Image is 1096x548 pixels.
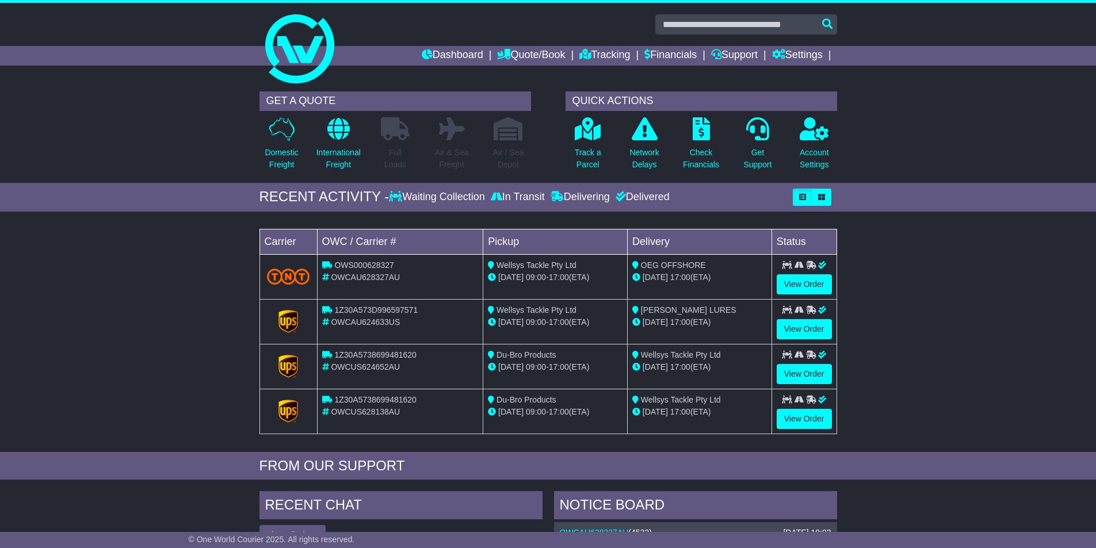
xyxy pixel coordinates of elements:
[644,46,697,66] a: Financials
[259,491,543,522] div: RECENT CHAT
[800,147,829,171] p: Account Settings
[498,273,524,282] span: [DATE]
[643,273,668,282] span: [DATE]
[422,46,483,66] a: Dashboard
[670,273,690,282] span: 17:00
[643,317,668,327] span: [DATE]
[334,395,416,404] span: 1Z30A5738699481620
[777,319,832,339] a: View Order
[777,364,832,384] a: View Order
[488,361,623,373] div: - (ETA)
[554,491,837,522] div: NOTICE BOARD
[497,350,556,359] span: Du-Bro Products
[641,395,721,404] span: Wellsys Tackle Pty Ltd
[488,191,548,204] div: In Transit
[488,406,623,418] div: - (ETA)
[566,91,837,111] div: QUICK ACTIONS
[629,117,659,177] a: NetworkDelays
[488,316,623,328] div: - (ETA)
[259,458,837,474] div: FROM OUR SUPPORT
[493,147,524,171] p: Air / Sea Depot
[488,271,623,283] div: - (ETA)
[549,317,569,327] span: 17:00
[631,528,649,537] span: 4532
[331,362,400,371] span: OWCUS624652AU
[526,362,546,371] span: 09:00
[799,117,830,177] a: AccountSettings
[670,407,690,416] span: 17:00
[777,409,832,429] a: View Order
[641,305,736,315] span: [PERSON_NAME] LURES
[334,260,394,270] span: OWS000628327
[772,46,823,66] a: Settings
[641,350,721,359] span: Wellsys Tackle Pty Ltd
[497,46,565,66] a: Quote/Book
[670,362,690,371] span: 17:00
[560,528,629,537] a: OWCAU628327AU
[265,147,298,171] p: Domestic Freight
[497,260,576,270] span: Wellsys Tackle Pty Ltd
[643,362,668,371] span: [DATE]
[317,229,483,254] td: OWC / Carrier #
[267,269,310,284] img: TNT_Domestic.png
[498,317,524,327] span: [DATE]
[498,407,524,416] span: [DATE]
[575,147,601,171] p: Track a Parcel
[627,229,772,254] td: Delivery
[632,316,767,328] div: (ETA)
[526,407,546,416] span: 09:00
[682,117,720,177] a: CheckFinancials
[711,46,758,66] a: Support
[526,273,546,282] span: 09:00
[574,117,602,177] a: Track aParcel
[497,395,556,404] span: Du-Bro Products
[189,535,355,544] span: © One World Courier 2025. All rights reserved.
[278,310,298,333] img: GetCarrierServiceLogo
[331,273,400,282] span: OWCAU628327AU
[613,191,670,204] div: Delivered
[264,117,299,177] a: DomesticFreight
[743,117,772,177] a: GetSupport
[549,407,569,416] span: 17:00
[632,271,767,283] div: (ETA)
[259,189,389,205] div: RECENT ACTIVITY -
[643,407,668,416] span: [DATE]
[526,317,546,327] span: 09:00
[641,260,706,270] span: OEG OFFSHORE
[316,117,361,177] a: InternationalFreight
[259,91,531,111] div: GET A QUOTE
[772,229,837,254] td: Status
[435,147,469,171] p: Air & Sea Freight
[783,528,831,538] div: [DATE] 10:03
[560,528,831,538] div: ( )
[259,525,326,545] button: View All Chats
[497,305,576,315] span: Wellsys Tackle Pty Ltd
[549,362,569,371] span: 17:00
[670,317,690,327] span: 17:00
[334,305,418,315] span: 1Z30A573D996597571
[549,273,569,282] span: 17:00
[632,406,767,418] div: (ETA)
[278,355,298,378] img: GetCarrierServiceLogo
[331,317,400,327] span: OWCAU624633US
[777,274,832,294] a: View Order
[381,147,410,171] p: Full Loads
[389,191,487,204] div: Waiting Collection
[579,46,630,66] a: Tracking
[743,147,772,171] p: Get Support
[483,229,628,254] td: Pickup
[498,362,524,371] span: [DATE]
[331,407,400,416] span: OWCUS628138AU
[316,147,361,171] p: International Freight
[278,400,298,423] img: GetCarrierServiceLogo
[632,361,767,373] div: (ETA)
[259,229,317,254] td: Carrier
[334,350,416,359] span: 1Z30A5738699481620
[548,191,613,204] div: Delivering
[629,147,659,171] p: Network Delays
[683,147,719,171] p: Check Financials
